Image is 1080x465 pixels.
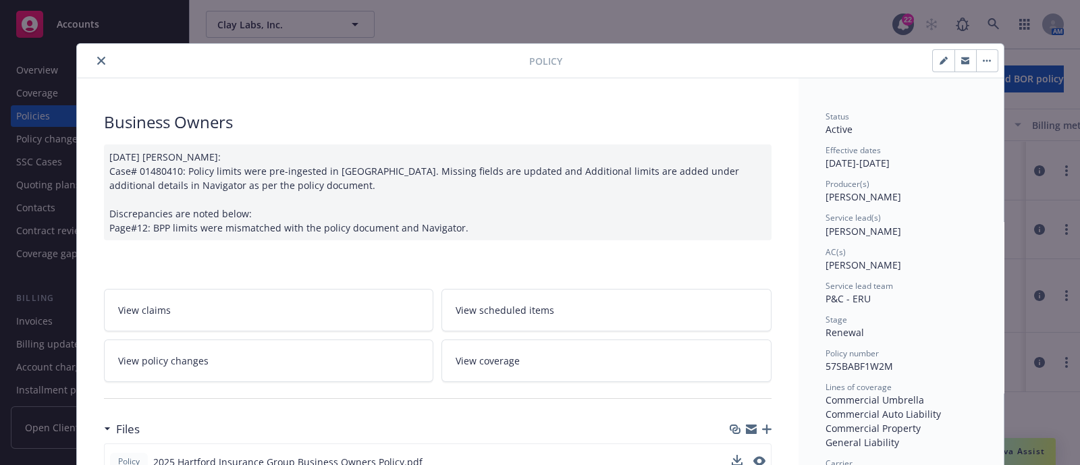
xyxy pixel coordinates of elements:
div: Files [104,420,140,438]
div: Commercial Auto Liability [826,407,977,421]
div: General Liability [826,435,977,449]
span: [PERSON_NAME] [826,225,901,238]
div: Business Owners [104,111,772,134]
span: View coverage [456,354,520,368]
span: Effective dates [826,144,881,156]
a: View scheduled items [441,289,772,331]
span: Active [826,123,853,136]
span: Service lead team [826,280,893,292]
span: [PERSON_NAME] [826,258,901,271]
span: 57SBABF1W2M [826,360,893,373]
div: Commercial Property [826,421,977,435]
div: [DATE] [PERSON_NAME]: Case# 01480410: Policy limits were pre-ingested in [GEOGRAPHIC_DATA]. Missi... [104,144,772,240]
button: close [93,53,109,69]
span: P&C - ERU [826,292,871,305]
span: Producer(s) [826,178,869,190]
span: View claims [118,303,171,317]
a: View policy changes [104,339,434,382]
span: Policy number [826,348,879,359]
span: View policy changes [118,354,209,368]
h3: Files [116,420,140,438]
div: Commercial Umbrella [826,393,977,407]
span: Status [826,111,849,122]
a: View claims [104,289,434,331]
span: View scheduled items [456,303,554,317]
span: AC(s) [826,246,846,258]
div: [DATE] - [DATE] [826,144,977,170]
span: Renewal [826,326,864,339]
span: Lines of coverage [826,381,892,393]
span: Policy [529,54,562,68]
a: View coverage [441,339,772,382]
span: Stage [826,314,847,325]
span: Service lead(s) [826,212,881,223]
span: [PERSON_NAME] [826,190,901,203]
